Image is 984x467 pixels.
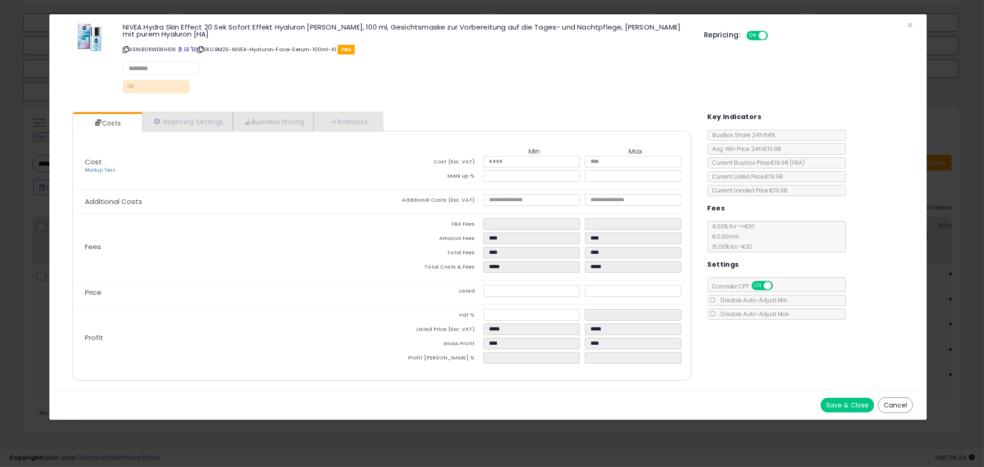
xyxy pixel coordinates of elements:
button: Save & Close [821,398,874,413]
p: Cost [78,158,382,174]
p: Price [78,289,382,296]
td: Cost (Exc. VAT) [382,156,483,170]
a: Analytics [314,112,382,131]
td: Profit [PERSON_NAME] % [382,352,483,366]
h5: Settings [708,259,739,270]
span: OFF [767,32,781,40]
span: €19.98 [771,159,805,167]
span: OFF [771,282,786,290]
a: Your listing only [191,46,196,53]
a: Markup Tiers [85,167,115,174]
p: Additional Costs [78,198,382,205]
td: Total Fees [382,247,483,261]
td: Vat % [382,309,483,323]
span: Current Landed Price: €19.98 [708,186,788,194]
span: BuyBox Share 24h: 64% [708,131,775,139]
img: 51k-Pl3qddL._SL60_.jpg [78,24,102,51]
a: Business Pricing [233,112,314,131]
h5: Fees [708,203,725,214]
a: All offer listings [184,46,189,53]
td: FBA Fees [382,218,483,233]
span: × [907,18,913,32]
span: Disable Auto-Adjust Min [716,296,788,304]
p: ASIN: B08WD8H1D9 | SKU: BM25-NIVEA-Hyaluron-Face-Serum-100ml-X1 [123,42,690,57]
td: Additional Costs (Exc. VAT) [382,194,483,209]
h5: Key Indicators [708,111,762,123]
span: Current Buybox Price: [708,159,805,167]
td: Total Costs & Fees [382,261,483,275]
th: Min [483,148,585,156]
span: FBA [338,45,355,54]
td: Listed [382,285,483,299]
span: Current Listed Price: €19.98 [708,173,783,180]
p: Fees [78,243,382,251]
h5: Repricing: [704,31,741,39]
span: ( FBA ) [790,159,805,167]
h3: NIVEA Hydra Skin Effect 20 Sek Sofort Effekt Hyaluron [PERSON_NAME], 100 ml, Gesichtsmaske zur Vo... [123,24,690,37]
a: Costs [73,114,141,132]
button: Cancel [878,397,913,413]
span: Consider CPT: [708,282,785,290]
td: Mark up % [382,170,483,185]
p: OK [123,80,190,93]
span: ON [747,32,759,40]
span: €0.30 min [708,233,740,240]
a: BuyBox page [178,46,183,53]
td: Listed Price (Exc. VAT) [382,323,483,338]
a: Repricing Settings [142,112,233,131]
td: Amazon Fees [382,233,483,247]
th: Max [585,148,686,156]
span: Avg. Win Price 24h: €19.98 [708,145,781,153]
span: 8.00 % for <= €10 [708,222,755,251]
td: Gross Profit [382,338,483,352]
span: ON [752,282,764,290]
span: 15.00 % for > €10 [708,243,752,251]
span: Disable Auto-Adjust Max [716,310,789,318]
p: Profit [78,334,382,341]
